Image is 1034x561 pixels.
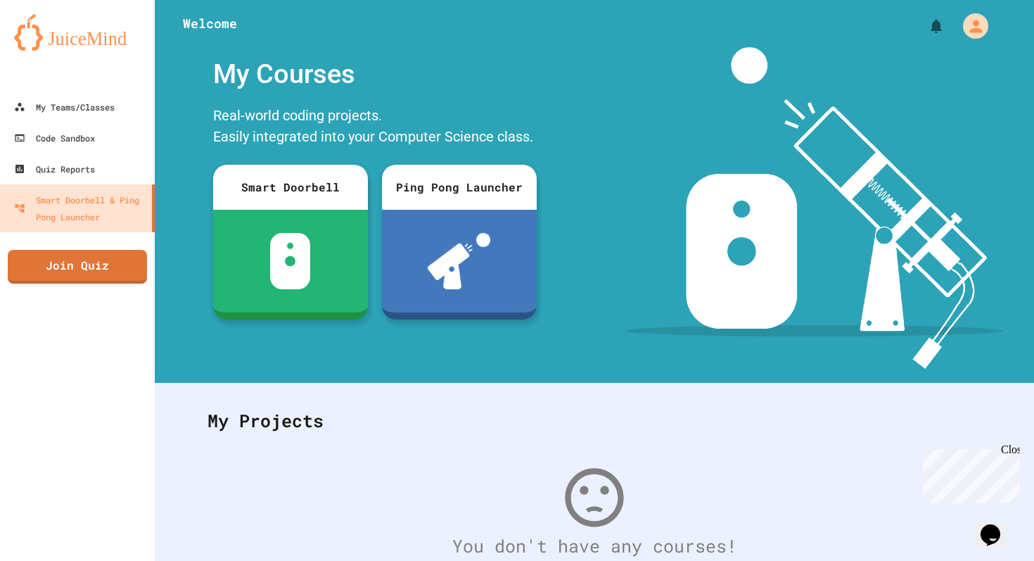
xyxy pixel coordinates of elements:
[382,165,537,210] div: Ping Pong Launcher
[625,47,1002,369] img: banner-image-my-projects.png
[14,160,95,177] div: Quiz Reports
[193,533,995,560] div: You don't have any courses!
[206,47,544,101] div: My Courses
[193,393,995,448] div: My Projects
[206,101,544,154] div: Real-world coding projects. Easily integrated into your Computer Science class.
[14,130,95,146] div: Code Sandbox
[902,14,948,38] div: My Notifications
[14,191,146,225] div: Smart Doorbell & Ping Pong Launcher
[6,6,97,89] div: Chat with us now!Close
[428,233,490,289] img: ppl-with-ball.png
[948,10,992,42] div: My Account
[270,233,310,289] img: sdb-white.svg
[917,443,1020,503] iframe: chat widget
[213,165,368,210] div: Smart Doorbell
[14,99,115,115] div: My Teams/Classes
[14,14,141,51] img: logo-orange.svg
[8,250,147,284] a: Join Quiz
[975,505,1020,547] iframe: chat widget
